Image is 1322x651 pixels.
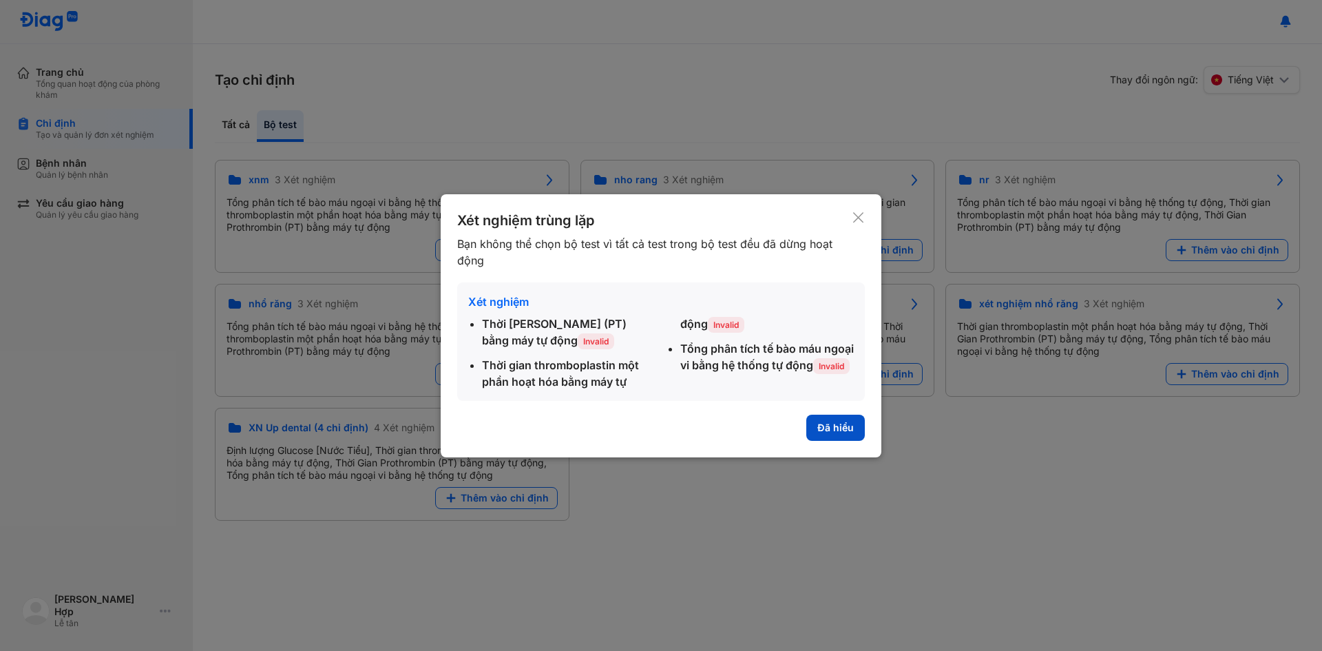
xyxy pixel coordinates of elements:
span: Invalid [813,358,850,374]
div: Xét nghiệm trùng lặp [457,211,852,230]
button: Đã hiểu [806,415,865,441]
span: Invalid [578,333,614,349]
div: Thời [PERSON_NAME] (PT) bằng máy tự động [482,316,655,349]
div: Bạn không thể chọn bộ test vì tất cả test trong bộ test đều đã dừng hoạt động [457,236,852,269]
div: Xét nghiệm [468,293,854,310]
div: Tổng phân tích tế bào máu ngoại vi bằng hệ thống tự động [680,340,854,373]
span: Invalid [708,317,744,333]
